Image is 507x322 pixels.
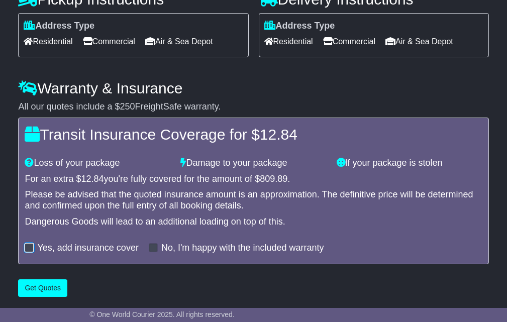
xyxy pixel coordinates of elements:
[18,80,488,96] h4: Warranty & Insurance
[260,126,297,143] span: 12.84
[83,34,135,49] span: Commercial
[120,101,135,112] span: 250
[264,34,313,49] span: Residential
[89,310,235,318] span: © One World Courier 2025. All rights reserved.
[25,217,482,228] div: Dangerous Goods will lead to an additional loading on top of this.
[260,174,287,184] span: 809.89
[25,174,482,185] div: For an extra $ you're fully covered for the amount of $ .
[323,34,375,49] span: Commercial
[37,243,138,254] label: Yes, add insurance cover
[145,34,213,49] span: Air & Sea Depot
[81,174,104,184] span: 12.84
[18,279,67,297] button: Get Quotes
[175,158,331,169] div: Damage to your package
[25,126,482,143] h4: Transit Insurance Coverage for $
[24,34,72,49] span: Residential
[264,21,335,32] label: Address Type
[24,21,94,32] label: Address Type
[20,158,175,169] div: Loss of your package
[161,243,324,254] label: No, I'm happy with the included warranty
[25,189,482,211] div: Please be advised that the quoted insurance amount is an approximation. The definitive price will...
[18,101,488,113] div: All our quotes include a $ FreightSafe warranty.
[332,158,487,169] div: If your package is stolen
[385,34,453,49] span: Air & Sea Depot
